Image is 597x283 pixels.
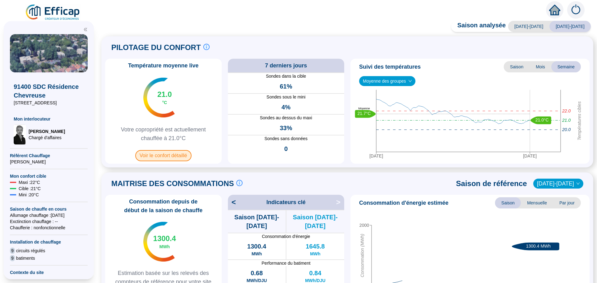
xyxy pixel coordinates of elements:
[10,159,88,165] span: [PERSON_NAME]
[111,179,234,189] span: MAITRISE DES CONSOMMATIONS
[359,223,369,228] tspan: 2000
[228,73,345,80] span: Sondes dans la cible
[108,125,219,143] span: Votre copropriété est actuellement chauffée à 21.0°C
[535,117,549,122] text: 21.0°C
[143,78,175,117] img: indicateur températures
[10,218,88,225] span: Exctinction chauffage : --
[336,197,344,207] span: >
[14,100,84,106] span: [STREET_ADDRESS]
[286,213,344,230] span: Saison [DATE]-[DATE]
[25,4,81,21] img: efficap energie logo
[523,153,537,158] tspan: [DATE]
[504,61,530,72] span: Saison
[10,206,88,212] span: Saison de chauffe en cours
[280,82,292,91] span: 61%
[360,234,365,277] tspan: Consommation (MWh)
[562,127,571,132] tspan: 20.0
[576,182,580,185] span: down
[10,269,88,276] span: Contexte du site
[537,179,580,188] span: 2022-2023
[228,213,286,230] span: Saison [DATE]-[DATE]
[29,128,65,135] span: [PERSON_NAME]
[521,197,553,208] span: Mensuelle
[160,244,170,250] span: MWh
[14,116,84,122] span: Mon interlocuteur
[228,94,345,100] span: Sondes sous le mini
[29,135,65,141] span: Chargé d'affaires
[10,255,15,261] span: 9
[203,44,210,50] span: info-circle
[456,179,527,189] span: Saison de référence
[157,89,172,99] span: 21.0
[19,192,39,198] span: Mini : 20 °C
[408,79,412,83] span: down
[284,144,288,153] span: 0
[553,197,581,208] span: Par jour
[108,197,219,215] span: Consommation depuis de début de la saison de chauffe
[451,21,506,32] span: Saison analysée
[309,269,321,277] span: 0.84
[251,269,263,277] span: 0.68
[10,212,88,218] span: Allumage chauffage : [DATE]
[135,150,192,161] span: Voir le confort détaillé
[16,248,45,254] span: circuits régulés
[83,27,88,32] span: double-left
[359,199,448,207] span: Consommation d'énergie estimée
[14,82,84,100] span: 91400 SDC Résidence Chevreuse
[562,118,571,123] tspan: 21.0
[143,222,175,262] img: indicateur températures
[549,4,560,16] span: home
[358,111,371,116] text: 21.7°C
[124,61,202,70] span: Température moyenne live
[10,153,88,159] span: Référent Chauffage
[281,103,290,112] span: 4%
[363,76,412,86] span: Moyenne des groupes
[358,107,370,110] text: Moyenne
[16,255,35,261] span: batiments
[162,99,167,106] span: °C
[10,248,15,254] span: 9
[19,185,41,192] span: Cible : 21 °C
[266,198,306,207] span: Indicateurs clé
[280,124,292,132] span: 33%
[310,251,320,257] span: MWh
[228,233,345,240] span: Consommation d'énergie
[562,109,571,114] tspan: 22.0
[111,43,201,52] span: PILOTAGE DU CONFORT
[495,197,521,208] span: Saison
[551,61,581,72] span: Semaine
[228,197,236,207] span: <
[10,239,88,245] span: Installation de chauffage
[306,242,325,251] span: 1645.8
[530,61,551,72] span: Mois
[153,234,176,244] span: 1300.4
[228,115,345,121] span: Sondes au dessus du maxi
[508,21,549,32] span: [DATE]-[DATE]
[549,21,591,32] span: [DATE]-[DATE]
[19,179,40,185] span: Maxi : 22 °C
[526,244,551,249] text: 1300.4 MWh
[247,242,266,251] span: 1300.4
[236,180,243,186] span: info-circle
[228,135,345,142] span: Sondes sans données
[228,260,345,266] span: Performance du batiment
[14,125,26,144] img: Chargé d'affaires
[10,173,88,179] span: Mon confort cible
[359,62,421,71] span: Suivi des températures
[252,251,262,257] span: MWh
[369,153,383,158] tspan: [DATE]
[577,102,582,141] tspan: Températures cibles
[10,225,88,231] span: Chaufferie : non fonctionnelle
[567,1,585,19] img: alerts
[265,61,307,70] span: 7 derniers jours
